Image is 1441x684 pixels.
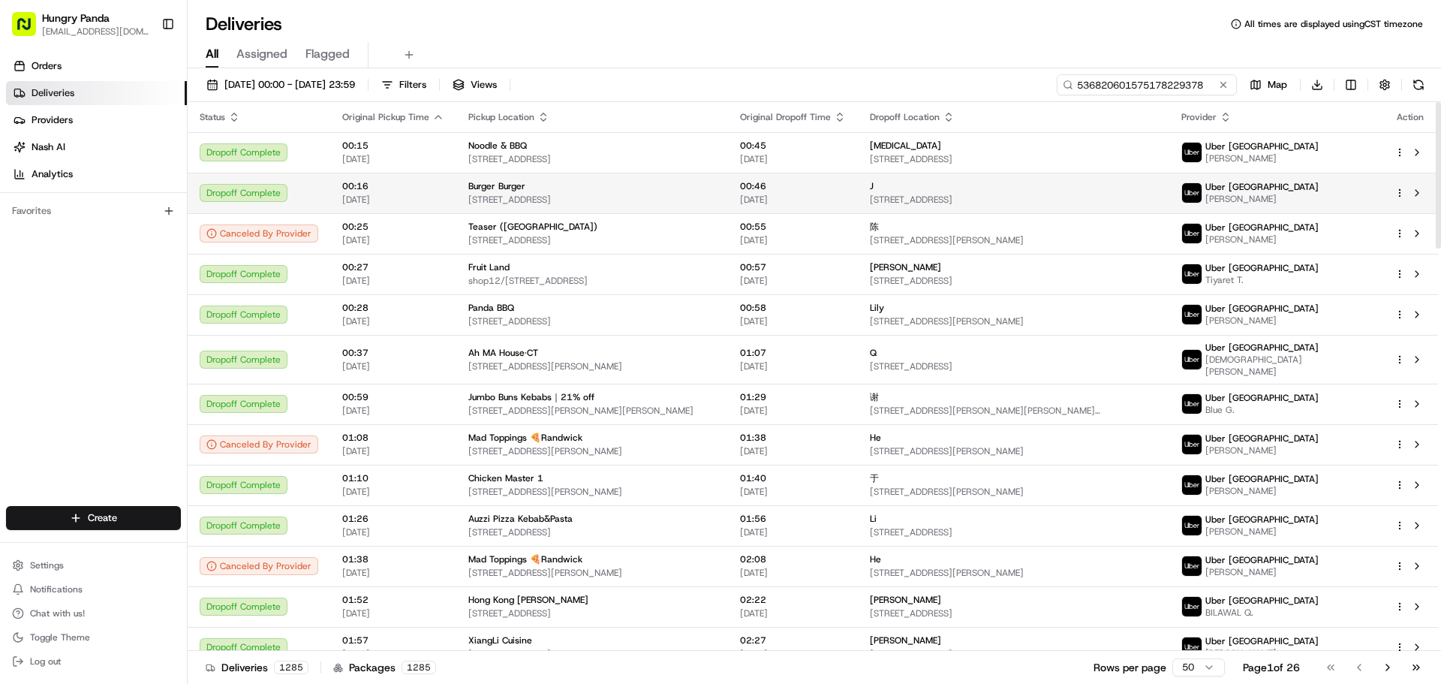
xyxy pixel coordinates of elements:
[6,81,187,105] a: Deliveries
[1205,607,1319,619] span: BILAWAL Q.
[740,275,846,287] span: [DATE]
[30,336,115,351] span: Knowledge Base
[468,194,716,206] span: [STREET_ADDRESS]
[6,135,187,159] a: Nash AI
[30,607,85,619] span: Chat with us!
[15,15,45,45] img: Nash
[468,513,573,525] span: Auzzi Pizza Kebab&Pasta
[870,347,877,359] span: Q
[342,648,444,660] span: [DATE]
[342,567,444,579] span: [DATE]
[47,273,122,285] span: [PERSON_NAME]
[468,391,594,403] span: Jumbo Buns Kebabs｜21% off
[206,12,282,36] h1: Deliveries
[50,233,55,245] span: •
[468,315,716,327] span: [STREET_ADDRESS]
[468,405,716,417] span: [STREET_ADDRESS][PERSON_NAME][PERSON_NAME]
[468,275,716,287] span: shop12/[STREET_ADDRESS]
[870,221,879,233] span: 陈
[1182,394,1202,414] img: uber-new-logo.jpeg
[125,273,130,285] span: •
[870,594,941,606] span: [PERSON_NAME]
[1243,74,1294,95] button: Map
[1182,143,1202,162] img: uber-new-logo.jpeg
[342,347,444,359] span: 00:37
[1205,635,1319,647] span: Uber [GEOGRAPHIC_DATA]
[740,472,846,484] span: 01:40
[471,78,497,92] span: Views
[468,347,538,359] span: Ah MA House·CT
[468,526,716,538] span: [STREET_ADDRESS]
[468,445,716,457] span: [STREET_ADDRESS][PERSON_NAME]
[15,143,42,170] img: 1736555255976-a54dd68f-1ca7-489b-9aae-adbdc363a1c4
[68,143,246,158] div: Start new chat
[870,634,941,646] span: [PERSON_NAME]
[870,360,1157,372] span: [STREET_ADDRESS]
[870,526,1157,538] span: [STREET_ADDRESS]
[1205,485,1319,497] span: [PERSON_NAME]
[15,259,39,283] img: Asif Zaman Khan
[1205,647,1319,659] span: [PERSON_NAME]
[30,631,90,643] span: Toggle Theme
[30,274,42,286] img: 1736555255976-a54dd68f-1ca7-489b-9aae-adbdc363a1c4
[740,445,846,457] span: [DATE]
[1182,183,1202,203] img: uber-new-logo.jpeg
[1182,475,1202,495] img: uber-new-logo.jpeg
[468,234,716,246] span: [STREET_ADDRESS]
[740,261,846,273] span: 00:57
[255,148,273,166] button: Start new chat
[740,648,846,660] span: [DATE]
[39,97,248,113] input: Clear
[1394,111,1426,123] div: Action
[342,553,444,565] span: 01:38
[1182,305,1202,324] img: uber-new-logo.jpeg
[42,11,110,26] span: Hungry Panda
[740,553,846,565] span: 02:08
[402,661,436,674] div: 1285
[42,26,149,38] span: [EMAIL_ADDRESS][DOMAIN_NAME]
[1182,556,1202,576] img: uber-new-logo.jpeg
[342,111,429,123] span: Original Pickup Time
[6,651,181,672] button: Log out
[1268,78,1287,92] span: Map
[58,233,93,245] span: 8月15日
[870,234,1157,246] span: [STREET_ADDRESS][PERSON_NAME]
[870,261,941,273] span: [PERSON_NAME]
[446,74,504,95] button: Views
[1244,18,1423,30] span: All times are displayed using CST timezone
[740,347,846,359] span: 01:07
[342,180,444,192] span: 00:16
[206,660,308,675] div: Deliveries
[200,224,318,243] button: Canceled By Provider
[6,603,181,624] button: Chat with us!
[9,330,121,357] a: 📗Knowledge Base
[740,221,846,233] span: 00:55
[1205,262,1319,274] span: Uber [GEOGRAPHIC_DATA]
[30,583,83,595] span: Notifications
[870,391,879,403] span: 谢
[468,111,534,123] span: Pickup Location
[468,594,588,606] span: ⁠Hong Kong [PERSON_NAME]
[870,607,1157,619] span: [STREET_ADDRESS]
[6,627,181,648] button: Toggle Theme
[468,432,582,444] span: Mad Toppings 🍕Randwick
[32,113,73,127] span: Providers
[740,391,846,403] span: 01:29
[30,655,61,667] span: Log out
[342,405,444,417] span: [DATE]
[342,360,444,372] span: [DATE]
[1205,181,1319,193] span: Uber [GEOGRAPHIC_DATA]
[740,111,831,123] span: Original Dropoff Time
[342,472,444,484] span: 01:10
[342,391,444,403] span: 00:59
[1205,342,1319,354] span: Uber [GEOGRAPHIC_DATA]
[740,302,846,314] span: 00:58
[342,594,444,606] span: 01:52
[133,273,162,285] span: 8月7日
[1205,554,1319,566] span: Uber [GEOGRAPHIC_DATA]
[200,435,318,453] button: Canceled By Provider
[740,607,846,619] span: [DATE]
[200,557,318,575] button: Canceled By Provider
[233,192,273,210] button: See all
